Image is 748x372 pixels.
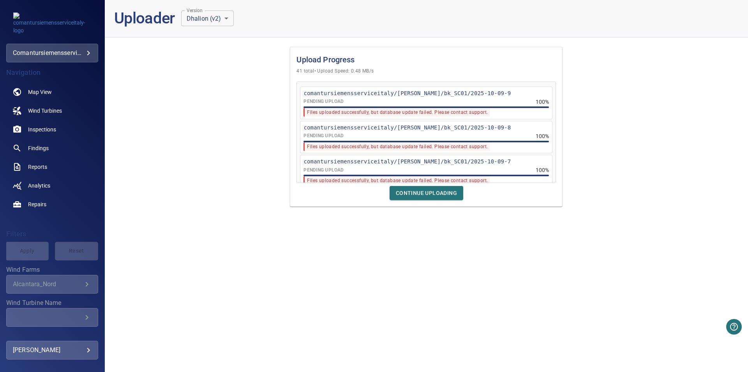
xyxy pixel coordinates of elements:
[28,88,52,96] span: Map View
[13,280,82,288] div: Alcantara_Nord
[303,176,490,185] span: Files uploaded successfully, but database update failed. Please contact support.
[6,120,98,139] a: inspections noActive
[6,176,98,195] a: analytics noActive
[6,230,98,238] h4: Filters
[181,11,234,26] div: Dhalion (v2)
[114,9,175,28] h1: Uploader
[6,267,98,273] label: Wind Farms
[303,98,344,105] div: No description available.
[6,101,98,120] a: windturbines noActive
[28,107,62,115] span: Wind Turbines
[396,188,457,198] span: Continue Uploading
[6,69,98,76] h4: Navigation
[303,142,490,151] span: Files uploaded successfully, but database update failed. Please contact support.
[296,67,556,75] span: 41 total • Upload Speed: 0.48 MB/s
[303,89,549,97] p: comantursiemensserviceitaly/[PERSON_NAME]/bk_SC01/2025-10-09-9
[303,133,344,139] p: PENDING UPLOAD
[303,108,490,117] span: Files uploaded successfully, but database update failed. Please contact support.
[28,126,56,133] span: Inspections
[303,133,344,139] div: No description available.
[6,308,98,327] div: Wind Turbine Name
[6,83,98,101] a: map noActive
[6,139,98,158] a: findings noActive
[6,300,98,306] label: Wind Turbine Name
[6,195,98,214] a: repairs noActive
[13,344,92,356] div: [PERSON_NAME]
[296,53,556,66] h1: Upload Progress
[303,158,549,165] p: comantursiemensserviceitaly/[PERSON_NAME]/bk_SC01/2025-10-09-7
[303,167,344,174] div: No description available.
[390,186,463,200] button: Continue Uploading
[536,98,549,106] p: 100%
[536,166,549,174] p: 100%
[6,44,98,62] div: comantursiemensserviceitaly
[6,275,98,294] div: Wind Farms
[13,12,91,34] img: comantursiemensserviceitaly-logo
[303,98,344,105] p: PENDING UPLOAD
[6,158,98,176] a: reports noActive
[303,124,549,131] p: comantursiemensserviceitaly/[PERSON_NAME]/bk_SC01/2025-10-09-8
[303,167,344,174] p: PENDING UPLOAD
[28,144,49,152] span: Findings
[536,132,549,140] p: 100%
[28,200,46,208] span: Repairs
[13,47,92,59] div: comantursiemensserviceitaly
[28,182,50,190] span: Analytics
[28,163,47,171] span: Reports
